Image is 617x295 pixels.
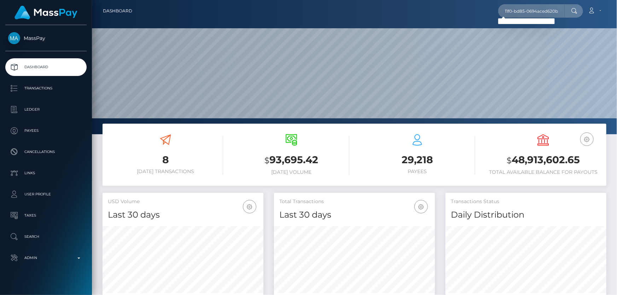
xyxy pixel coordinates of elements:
[5,164,87,182] a: Links
[8,210,84,221] p: Taxes
[360,169,475,175] h6: Payees
[234,169,349,175] h6: [DATE] Volume
[108,153,223,167] h3: 8
[5,185,87,203] a: User Profile
[8,83,84,94] p: Transactions
[5,207,87,224] a: Taxes
[5,58,87,76] a: Dashboard
[5,143,87,161] a: Cancellations
[5,101,87,118] a: Ledger
[5,35,87,41] span: MassPay
[5,79,87,97] a: Transactions
[507,155,512,165] small: $
[5,122,87,140] a: Payees
[234,153,349,167] h3: 93,695.42
[360,153,475,167] h3: 29,218
[8,104,84,115] p: Ledger
[108,169,223,175] h6: [DATE] Transactions
[279,198,430,205] h5: Total Transactions
[8,189,84,200] p: User Profile
[8,62,84,72] p: Dashboard
[486,169,601,175] h6: Total Available Balance for Payouts
[108,209,258,221] h4: Last 30 days
[264,155,269,165] small: $
[8,125,84,136] p: Payees
[8,32,20,44] img: MassPay
[8,147,84,157] p: Cancellations
[5,249,87,267] a: Admin
[451,198,601,205] h5: Transactions Status
[5,228,87,246] a: Search
[498,4,565,18] input: Search...
[103,4,132,18] a: Dashboard
[486,153,601,167] h3: 48,913,602.65
[8,253,84,263] p: Admin
[14,6,77,19] img: MassPay Logo
[279,209,430,221] h4: Last 30 days
[108,198,258,205] h5: USD Volume
[8,231,84,242] p: Search
[8,168,84,178] p: Links
[451,209,601,221] h4: Daily Distribution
